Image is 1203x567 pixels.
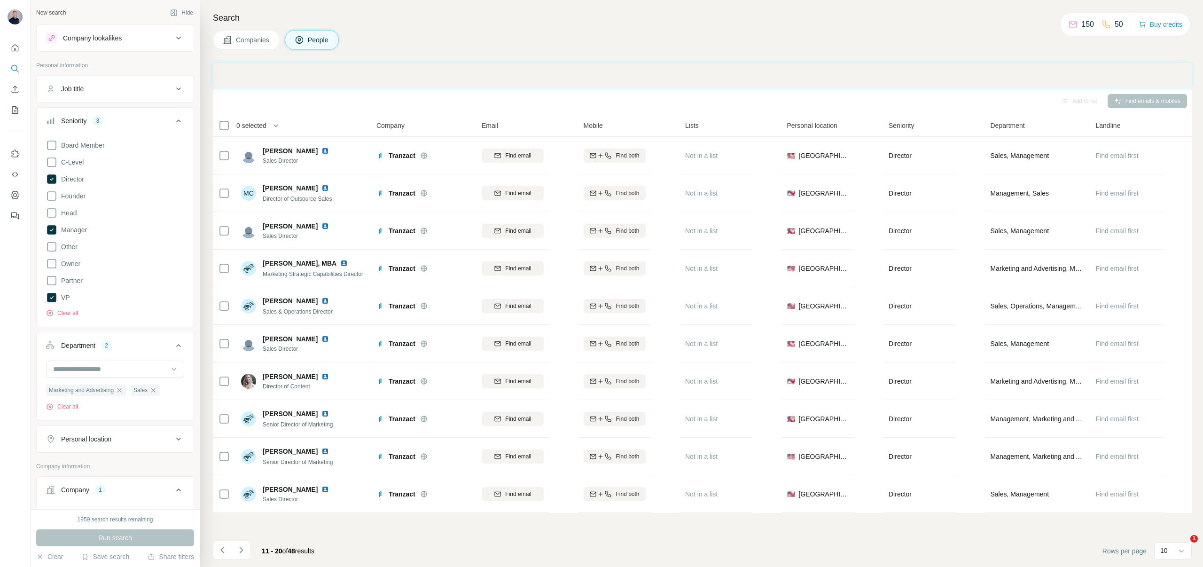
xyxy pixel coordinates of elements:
[57,157,84,167] span: C-Level
[241,148,256,163] img: Avatar
[389,452,415,461] span: Tranzact
[1102,546,1147,556] span: Rows per page
[889,189,912,197] span: Director
[376,378,384,385] img: Logo of Tranzact
[321,184,329,192] img: LinkedIn logo
[584,186,646,200] button: Find both
[8,187,23,204] button: Dashboard
[376,415,384,423] img: Logo of Tranzact
[505,264,531,273] span: Find email
[889,453,912,460] span: Director
[787,452,795,461] span: 🇺🇸
[321,486,329,493] img: LinkedIn logo
[263,409,318,418] span: [PERSON_NAME]
[389,264,415,273] span: Tranzact
[236,35,270,45] span: Companies
[61,84,84,94] div: Job title
[263,345,333,353] span: Sales Director
[213,11,1192,24] h4: Search
[799,377,849,386] span: [GEOGRAPHIC_DATA]
[8,9,23,24] img: Avatar
[389,377,415,386] span: Tranzact
[505,302,531,310] span: Find email
[263,485,318,494] span: [PERSON_NAME]
[799,264,849,273] span: [GEOGRAPHIC_DATA]
[81,552,129,561] button: Save search
[57,293,70,302] span: VP
[78,515,153,524] div: 1959 search results remaining
[787,414,795,424] span: 🇺🇸
[263,382,333,391] span: Director of Content
[241,487,256,502] img: Avatar
[57,191,86,201] span: Founder
[101,341,112,350] div: 2
[482,412,544,426] button: Find email
[685,121,699,130] span: Lists
[991,377,1085,386] span: Marketing and Advertising, Management
[482,449,544,464] button: Find email
[482,299,544,313] button: Find email
[213,63,1192,88] iframe: Banner
[46,402,78,411] button: Clear all
[505,189,531,197] span: Find email
[263,495,333,504] span: Sales Director
[321,410,329,417] img: LinkedIn logo
[505,377,531,386] span: Find email
[37,78,194,100] button: Job title
[1171,535,1194,558] iframe: Intercom live chat
[236,121,266,130] span: 0 selected
[263,421,333,428] span: Senior Director of Marketing
[616,189,639,197] span: Find both
[1096,378,1139,385] span: Find email first
[389,189,415,198] span: Tranzact
[787,339,795,348] span: 🇺🇸
[57,208,77,218] span: Head
[263,183,318,193] span: [PERSON_NAME]
[685,415,718,423] span: Not in a list
[241,374,256,389] img: Avatar
[685,265,718,272] span: Not in a list
[321,335,329,343] img: LinkedIn logo
[991,226,1049,236] span: Sales, Management
[685,189,718,197] span: Not in a list
[889,152,912,159] span: Director
[505,339,531,348] span: Find email
[616,264,639,273] span: Find both
[1096,340,1139,347] span: Find email first
[241,261,256,276] img: Avatar
[57,174,84,184] span: Director
[376,227,384,235] img: Logo of Tranzact
[8,145,23,162] button: Use Surfe on LinkedIn
[787,377,795,386] span: 🇺🇸
[263,447,318,456] span: [PERSON_NAME]
[787,121,837,130] span: Personal location
[616,339,639,348] span: Find both
[1096,302,1139,310] span: Find email first
[213,541,232,559] button: Navigate to previous page
[889,415,912,423] span: Director
[1160,546,1168,555] p: 10
[8,207,23,224] button: Feedback
[991,414,1085,424] span: Management, Marketing and Advertising
[57,276,83,285] span: Partner
[148,552,194,561] button: Share filters
[584,299,646,313] button: Find both
[482,121,498,130] span: Email
[8,81,23,98] button: Enrich CSV
[37,334,194,361] button: Department2
[376,265,384,272] img: Logo of Tranzact
[321,373,329,380] img: LinkedIn logo
[263,296,318,306] span: [PERSON_NAME]
[482,224,544,238] button: Find email
[616,452,639,461] span: Find both
[376,189,384,197] img: Logo of Tranzact
[991,189,1049,198] span: Management, Sales
[787,264,795,273] span: 🇺🇸
[389,301,415,311] span: Tranzact
[616,415,639,423] span: Find both
[1096,265,1139,272] span: Find email first
[584,374,646,388] button: Find both
[505,452,531,461] span: Find email
[1096,490,1139,498] span: Find email first
[263,459,333,465] span: Senior Director of Marketing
